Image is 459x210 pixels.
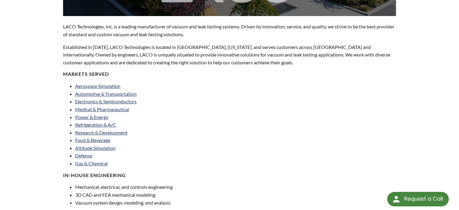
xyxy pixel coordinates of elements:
[404,192,443,206] div: Request a Call
[75,83,120,89] a: Aerospace Simulation
[75,199,226,207] li: Vacuum system design, modeling, and analysis
[75,114,108,120] a: Power & Energy
[75,191,226,199] li: 3D CAD and FEA mechanical modeling
[75,160,108,166] a: Gas & Chemical
[63,43,396,66] p: Established in [DATE], LACO Technologies is located in [GEOGRAPHIC_DATA], [US_STATE], and serves ...
[63,172,126,178] strong: IN-HOUSE ENGINEERING
[75,137,110,143] a: Food & Beverage
[75,145,116,151] a: Altitude Simulation
[75,153,92,158] a: Defense
[75,91,137,97] a: Automotive & Transportation
[63,23,396,38] p: LACO Technologies, Inc. is a leading manufacturer of vacuum and leak testing systems. Driven by i...
[391,194,401,204] img: round button
[387,192,449,206] div: Request a Call
[63,71,109,77] strong: MARKETS SERVED
[75,106,129,112] a: Medical & Pharmaceutical
[75,99,137,104] a: Electronics & Semiconductors
[75,130,128,135] a: Research & Development
[75,122,116,128] a: Refrigeration & A/C
[75,183,226,191] li: Mechanical, electrical, and controls engineering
